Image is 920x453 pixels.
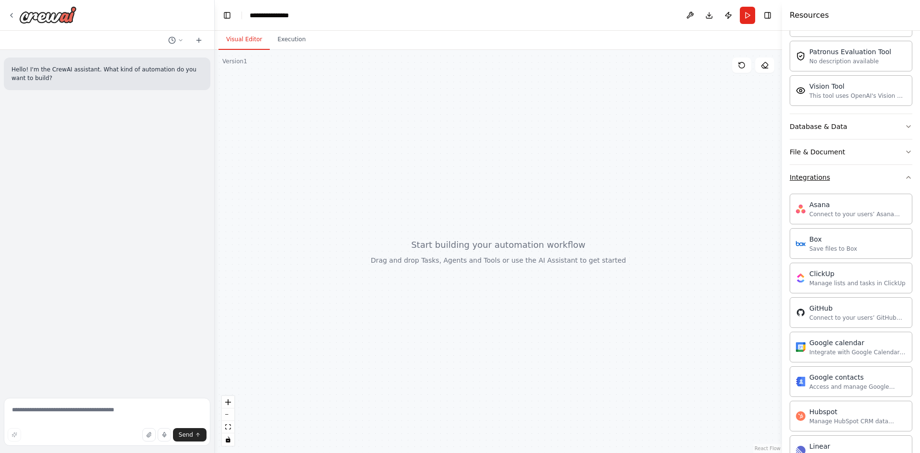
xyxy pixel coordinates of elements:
[8,428,21,441] button: Improve this prompt
[809,338,906,348] div: Google calendar
[809,58,891,65] div: No description available
[179,431,193,439] span: Send
[220,9,234,22] button: Hide left sidebar
[218,30,270,50] button: Visual Editor
[809,372,906,382] div: Google contacts
[222,396,234,408] button: zoom in
[796,273,805,283] img: Clickup
[796,51,805,61] img: Patronusevaltool
[809,303,906,313] div: GitHub
[809,200,906,209] div: Asana
[809,234,857,244] div: Box
[796,204,805,214] img: Asana
[790,147,845,157] div: File & Document
[222,433,234,446] button: toggle interactivity
[164,35,187,46] button: Switch to previous chat
[809,418,906,425] div: Manage HubSpot CRM data including contacts, deals, and companies.
[796,308,805,317] img: Github
[790,139,912,164] button: File & Document
[809,314,906,322] div: Connect to your users’ GitHub accounts
[790,173,830,182] div: Integrations
[790,122,847,131] div: Database & Data
[809,383,906,391] div: Access and manage Google Contacts, including personal contacts and directory information.
[809,407,906,417] div: Hubspot
[222,408,234,421] button: zoom out
[809,348,906,356] div: Integrate with Google Calendar to manage events, check availability, and access calendar data.
[790,114,912,139] button: Database & Data
[761,9,774,22] button: Hide right sidebar
[809,81,906,91] div: Vision Tool
[250,11,298,20] nav: breadcrumb
[270,30,313,50] button: Execution
[191,35,207,46] button: Start a new chat
[222,396,234,446] div: React Flow controls
[222,58,247,65] div: Version 1
[796,342,805,352] img: Google calendar
[790,165,912,190] button: Integrations
[809,47,891,57] div: Patronus Evaluation Tool
[142,428,156,441] button: Upload files
[809,279,906,287] div: Manage lists and tasks in ClickUp
[809,441,906,451] div: Linear
[809,210,906,218] div: Connect to your users’ Asana accounts
[796,86,805,95] img: Visiontool
[796,377,805,386] img: Google contacts
[222,421,234,433] button: fit view
[796,239,805,248] img: Box
[796,411,805,421] img: Hubspot
[809,92,906,100] div: This tool uses OpenAI's Vision API to describe the contents of an image.
[19,6,77,23] img: Logo
[809,245,857,253] div: Save files to Box
[790,10,829,21] h4: Resources
[158,428,171,441] button: Click to speak your automation idea
[809,269,906,279] div: ClickUp
[11,65,203,82] p: Hello! I'm the CrewAI assistant. What kind of automation do you want to build?
[755,446,781,451] a: React Flow attribution
[173,428,207,441] button: Send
